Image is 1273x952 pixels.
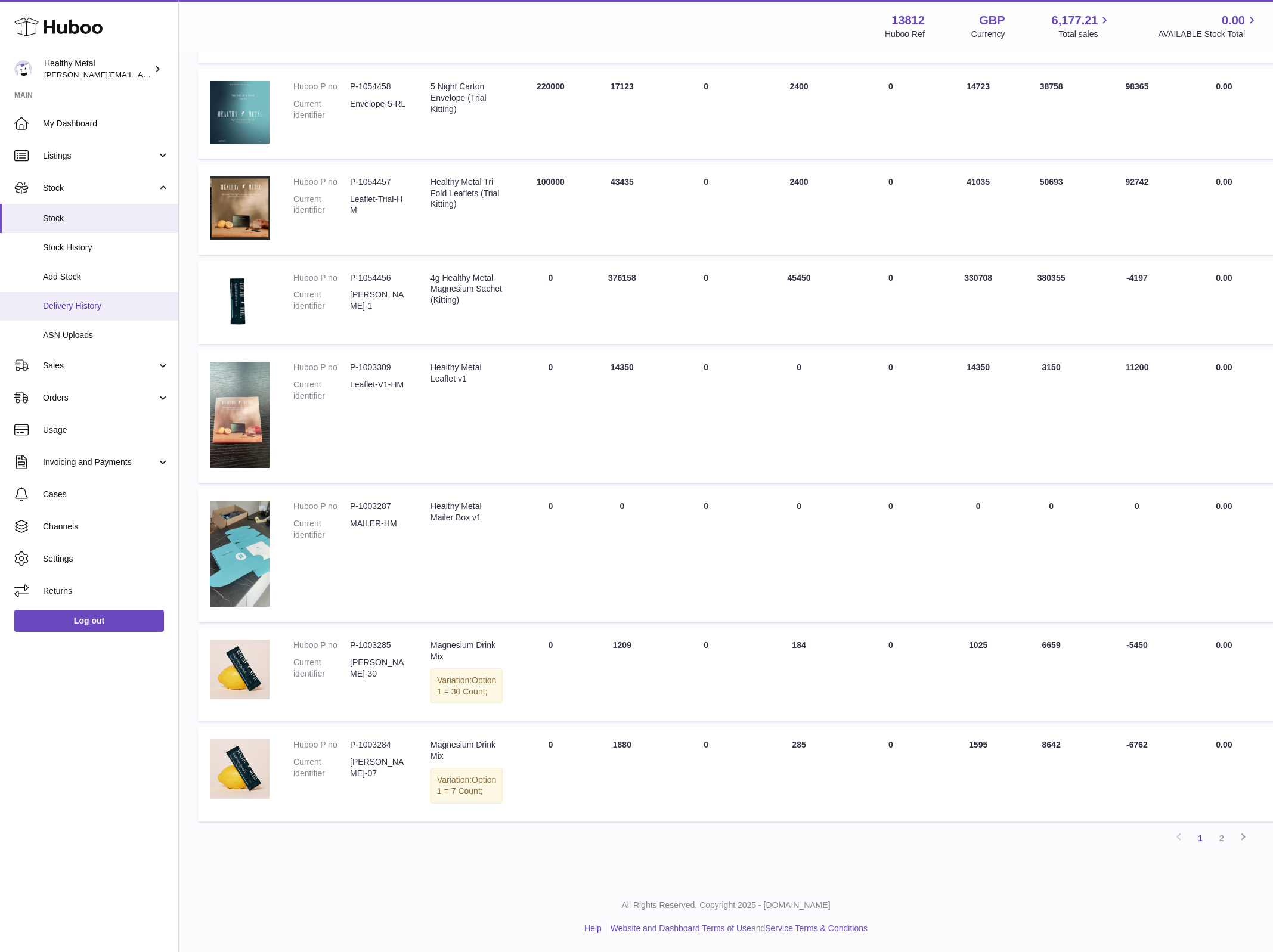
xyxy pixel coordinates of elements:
[210,362,270,468] img: product image
[293,501,350,512] dt: Huboo P no
[658,165,754,255] td: 0
[350,81,407,92] dd: P-1054458
[658,727,754,821] td: 0
[430,501,503,523] div: Healthy Metal Mailer Box v1
[586,261,658,345] td: 376158
[43,392,157,404] span: Orders
[44,58,151,80] div: Healthy Metal
[350,194,407,216] dd: Leaflet-Trial-HM
[1211,827,1232,849] a: 2
[1019,69,1084,159] td: 38758
[350,501,407,512] dd: P-1003287
[888,640,893,650] span: 0
[1084,727,1191,821] td: -6762
[971,29,1005,40] div: Currency
[43,271,169,283] span: Add Stock
[210,501,270,607] img: product image
[43,213,169,224] span: Stock
[350,289,407,312] dd: [PERSON_NAME]-1
[515,261,586,345] td: 0
[1190,827,1211,849] a: 1
[754,727,844,821] td: 285
[885,29,925,40] div: Huboo Ref
[43,150,157,162] span: Listings
[293,640,350,651] dt: Huboo P no
[1084,69,1191,159] td: 98365
[888,362,893,372] span: 0
[350,379,407,402] dd: Leaflet-V1-HM
[430,272,503,306] div: 4g Healthy Metal Magnesium Sachet (Kitting)
[350,640,407,651] dd: P-1003285
[611,923,751,933] a: Website and Dashboard Terms of Use
[891,13,925,29] strong: 13812
[430,362,503,384] div: Healthy Metal Leaflet v1
[1019,261,1084,345] td: 380355
[430,640,503,662] div: Magnesium Drink Mix
[210,739,270,799] img: product image
[43,360,157,371] span: Sales
[754,69,844,159] td: 2400
[1058,29,1111,40] span: Total sales
[430,668,503,704] div: Variation:
[938,69,1019,159] td: 14723
[515,69,586,159] td: 220000
[43,553,169,565] span: Settings
[437,675,496,696] span: Option 1 = 30 Count;
[350,518,407,541] dd: MAILER-HM
[430,81,503,115] div: 5 Night Carton Envelope (Trial Kitting)
[1216,501,1232,511] span: 0.00
[1052,13,1098,29] span: 6,177.21
[515,350,586,483] td: 0
[430,176,503,210] div: Healthy Metal Tri Fold Leaflets (Trial Kitting)
[586,489,658,622] td: 0
[350,756,407,779] dd: [PERSON_NAME]-07
[1019,727,1084,821] td: 8642
[43,457,157,468] span: Invoicing and Payments
[293,289,350,312] dt: Current identifier
[1019,165,1084,255] td: 50693
[44,70,239,79] span: [PERSON_NAME][EMAIL_ADDRESS][DOMAIN_NAME]
[754,165,844,255] td: 2400
[210,81,270,144] img: product image
[1084,489,1191,622] td: 0
[43,300,169,312] span: Delivery History
[293,518,350,541] dt: Current identifier
[43,585,169,597] span: Returns
[293,194,350,216] dt: Current identifier
[1052,13,1112,40] a: 6,177.21 Total sales
[1216,362,1232,372] span: 0.00
[1084,261,1191,345] td: -4197
[658,261,754,345] td: 0
[350,176,407,188] dd: P-1054457
[1084,350,1191,483] td: 11200
[430,739,503,762] div: Magnesium Drink Mix
[586,69,658,159] td: 17123
[979,13,1005,29] strong: GBP
[888,501,893,511] span: 0
[293,739,350,751] dt: Huboo P no
[43,330,169,341] span: ASN Uploads
[293,657,350,680] dt: Current identifier
[754,261,844,345] td: 45450
[350,657,407,680] dd: [PERSON_NAME]-30
[586,165,658,255] td: 43435
[293,379,350,402] dt: Current identifier
[938,165,1019,255] td: 41035
[888,273,893,283] span: 0
[293,98,350,121] dt: Current identifier
[938,350,1019,483] td: 14350
[586,727,658,821] td: 1880
[14,610,164,631] a: Log out
[754,628,844,722] td: 184
[938,261,1019,345] td: 330708
[293,362,350,373] dt: Huboo P no
[515,628,586,722] td: 0
[43,118,169,129] span: My Dashboard
[658,350,754,483] td: 0
[14,60,32,78] img: jose@healthy-metal.com
[658,489,754,622] td: 0
[888,177,893,187] span: 0
[1084,628,1191,722] td: -5450
[210,176,270,240] img: product image
[43,424,169,436] span: Usage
